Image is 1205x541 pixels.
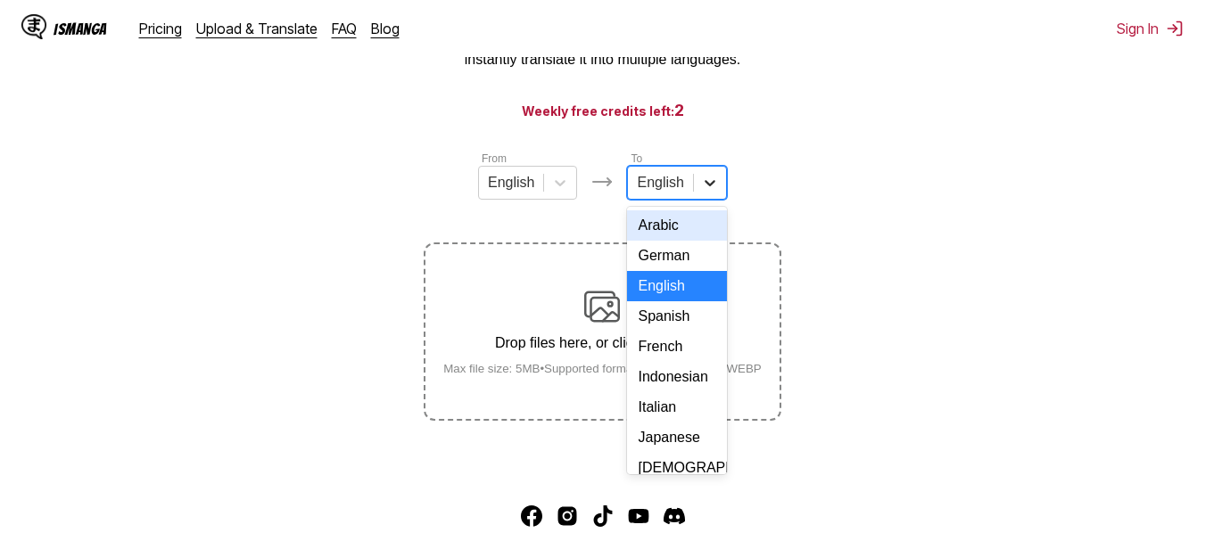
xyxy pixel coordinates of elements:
[21,14,139,43] a: IsManga LogoIsManga
[592,505,614,527] img: IsManga TikTok
[674,101,684,119] span: 2
[627,362,726,392] div: Indonesian
[627,301,726,332] div: Spanish
[664,505,685,527] img: IsManga Discord
[591,171,613,193] img: Languages icon
[332,20,357,37] a: FAQ
[43,99,1162,121] h3: Weekly free credits left:
[627,332,726,362] div: French
[627,392,726,422] div: Italian
[54,20,107,37] div: IsManga
[1166,20,1184,37] img: Sign out
[628,505,649,527] img: IsManga YouTube
[429,335,776,351] p: Drop files here, or click to browse.
[371,20,400,37] a: Blog
[139,20,182,37] a: Pricing
[664,505,685,527] a: Discord
[557,505,578,527] img: IsManga Instagram
[482,152,507,165] label: From
[21,14,46,39] img: IsManga Logo
[628,505,649,527] a: Youtube
[627,210,726,241] div: Arabic
[627,271,726,301] div: English
[557,505,578,527] a: Instagram
[631,152,642,165] label: To
[429,362,776,375] small: Max file size: 5MB • Supported formats: JP(E)G, PNG, WEBP
[1117,20,1184,37] button: Sign In
[627,422,726,453] div: Japanese
[627,453,726,483] div: [DEMOGRAPHIC_DATA]
[592,505,614,527] a: TikTok
[627,241,726,271] div: German
[196,20,318,37] a: Upload & Translate
[521,505,542,527] a: Facebook
[521,505,542,527] img: IsManga Facebook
